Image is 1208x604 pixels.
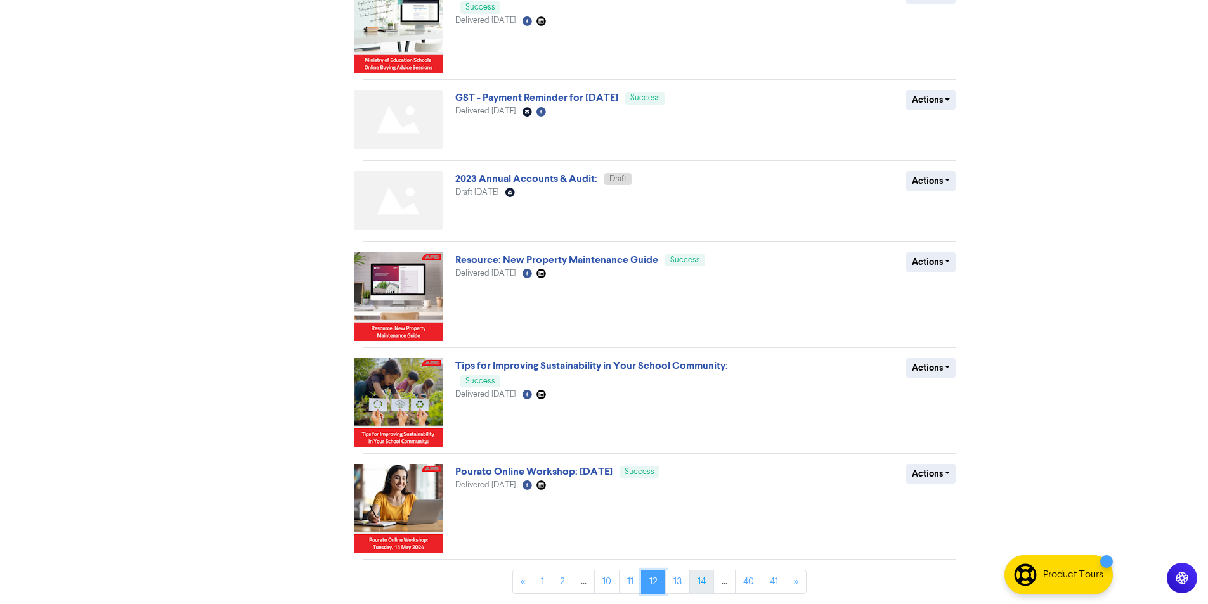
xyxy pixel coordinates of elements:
[455,107,516,115] span: Delivered [DATE]
[906,252,956,272] button: Actions
[455,359,728,372] a: Tips for Improving Sustainability in Your School Community:
[465,377,495,385] span: Success
[533,570,552,594] a: Page 1
[354,358,443,447] img: image_1715810883095.png
[354,252,443,341] img: image_1715815007390.png
[641,570,666,594] a: Page 12 is your current page
[619,570,642,594] a: Page 11
[455,390,516,399] span: Delivered [DATE]
[1049,467,1208,604] iframe: Chat Widget
[455,269,516,278] span: Delivered [DATE]
[465,3,495,11] span: Success
[786,570,807,594] a: »
[455,172,597,185] a: 2023 Annual Accounts & Audit:
[906,90,956,110] button: Actions
[735,570,762,594] a: Page 40
[354,90,443,149] img: Not found
[906,171,956,191] button: Actions
[689,570,714,594] a: Page 14
[630,94,660,102] span: Success
[552,570,573,594] a: Page 2
[455,188,498,196] span: Draft [DATE]
[354,464,443,553] img: image_1715547896905.png
[665,570,690,594] a: Page 13
[512,570,533,594] a: «
[625,468,654,476] span: Success
[609,175,627,183] span: Draft
[455,465,613,478] a: Pourato Online Workshop: [DATE]
[906,358,956,378] button: Actions
[594,570,620,594] a: Page 10
[455,91,618,104] a: GST - Payment Reminder for [DATE]
[455,481,516,489] span: Delivered [DATE]
[762,570,786,594] a: Page 41
[455,254,658,266] a: Resource: New Property Maintenance Guide
[455,16,516,25] span: Delivered [DATE]
[354,171,443,230] img: Not found
[670,256,700,264] span: Success
[906,464,956,484] button: Actions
